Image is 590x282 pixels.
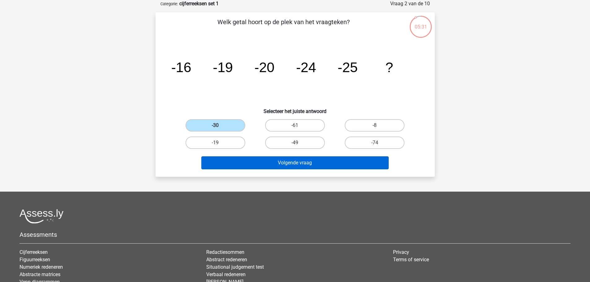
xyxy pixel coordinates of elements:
[160,2,178,6] small: Categorie:
[265,137,325,149] label: -49
[171,59,191,75] tspan: -16
[345,137,404,149] label: -74
[296,59,316,75] tspan: -24
[393,257,429,262] a: Terms of service
[206,249,244,255] a: Redactiesommen
[186,137,245,149] label: -19
[165,17,402,36] p: Welk getal hoort op de plek van het vraagteken?
[165,103,425,114] h6: Selecteer het juiste antwoord
[206,257,247,262] a: Abstract redeneren
[20,231,570,238] h5: Assessments
[20,249,48,255] a: Cijferreeksen
[206,264,264,270] a: Situational judgement test
[393,249,409,255] a: Privacy
[20,257,50,262] a: Figuurreeksen
[20,209,63,223] img: Assessly logo
[345,119,404,132] label: -8
[20,271,60,277] a: Abstracte matrices
[20,264,63,270] a: Numeriek redeneren
[385,59,393,75] tspan: ?
[201,156,389,169] button: Volgende vraag
[265,119,325,132] label: -61
[206,271,246,277] a: Verbaal redeneren
[409,15,432,31] div: 05:31
[213,59,233,75] tspan: -19
[186,119,245,132] label: -30
[254,59,274,75] tspan: -20
[179,1,219,7] strong: cijferreeksen set 1
[338,59,358,75] tspan: -25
